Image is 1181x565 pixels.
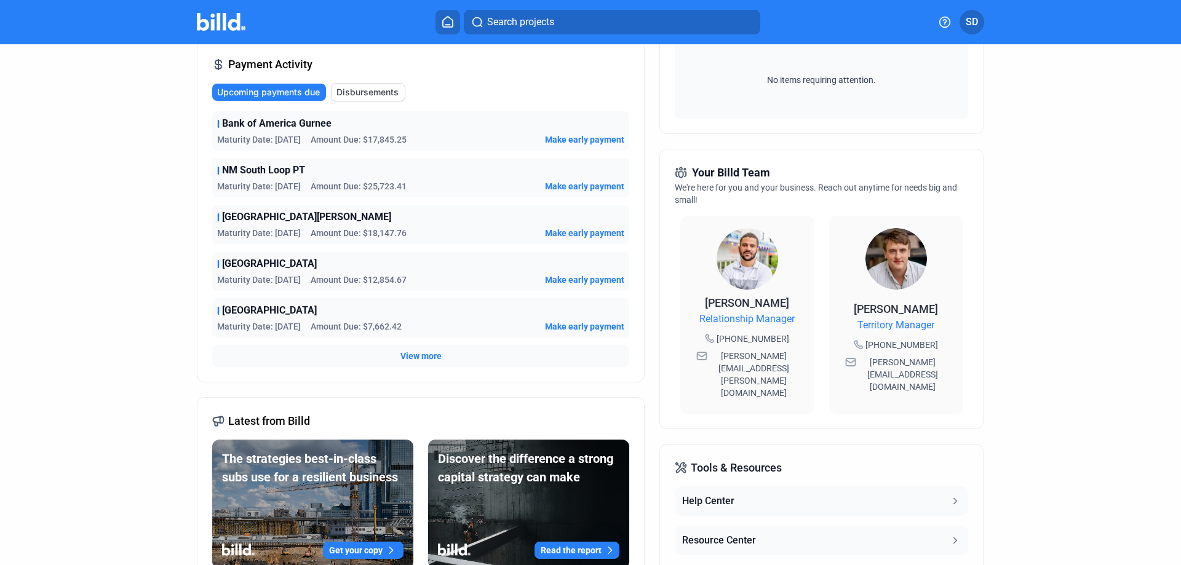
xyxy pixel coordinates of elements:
button: Make early payment [545,227,624,239]
button: Read the report [535,542,619,559]
button: Make early payment [545,133,624,146]
span: Disbursements [336,86,399,98]
span: Maturity Date: [DATE] [217,227,301,239]
span: Amount Due: $25,723.41 [311,180,407,192]
span: Amount Due: $17,845.25 [311,133,407,146]
button: Search projects [464,10,760,34]
span: Upcoming payments due [217,86,320,98]
img: Territory Manager [865,228,927,290]
span: [GEOGRAPHIC_DATA] [222,256,317,271]
button: Help Center [675,486,968,516]
span: Maturity Date: [DATE] [217,180,301,192]
span: No items requiring attention. [680,74,963,86]
div: The strategies best-in-class subs use for a resilient business [222,449,404,486]
button: Make early payment [545,274,624,286]
button: Make early payment [545,320,624,333]
div: Discover the difference a strong capital strategy can make [438,449,619,486]
span: We're here for you and your business. Reach out anytime for needs big and small! [675,183,957,205]
button: SD [960,10,984,34]
img: Relationship Manager [717,228,778,290]
span: [PERSON_NAME][EMAIL_ADDRESS][DOMAIN_NAME] [859,356,947,393]
button: Upcoming payments due [212,84,326,101]
span: Amount Due: $7,662.42 [311,320,402,333]
span: [GEOGRAPHIC_DATA] [222,303,317,318]
span: Territory Manager [857,318,934,333]
span: [PERSON_NAME] [705,296,789,309]
span: Maturity Date: [DATE] [217,274,301,286]
span: Maturity Date: [DATE] [217,320,301,333]
div: Help Center [682,494,734,508]
span: [GEOGRAPHIC_DATA][PERSON_NAME] [222,210,391,224]
span: Payment Activity [228,56,312,73]
button: Make early payment [545,180,624,192]
span: SD [966,15,978,30]
span: Relationship Manager [699,312,795,326]
span: Maturity Date: [DATE] [217,133,301,146]
span: Tools & Resources [691,459,782,476]
div: Resource Center [682,533,756,548]
span: Latest from Billd [228,413,310,430]
span: [PERSON_NAME][EMAIL_ADDRESS][PERSON_NAME][DOMAIN_NAME] [710,350,798,399]
button: Disbursements [331,83,405,101]
span: [PERSON_NAME] [854,302,938,315]
span: Search projects [487,15,554,30]
span: [PHONE_NUMBER] [865,339,938,351]
img: Billd Company Logo [197,13,245,31]
button: Get your copy [323,542,404,559]
button: Resource Center [675,526,968,555]
span: NM South Loop PT [222,163,305,178]
span: Your Billd Team [692,164,770,181]
span: Amount Due: $18,147.76 [311,227,407,239]
span: [PHONE_NUMBER] [717,333,789,345]
span: Amount Due: $12,854.67 [311,274,407,286]
span: Bank of America Gurnee [222,116,332,131]
button: View more [400,350,442,362]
